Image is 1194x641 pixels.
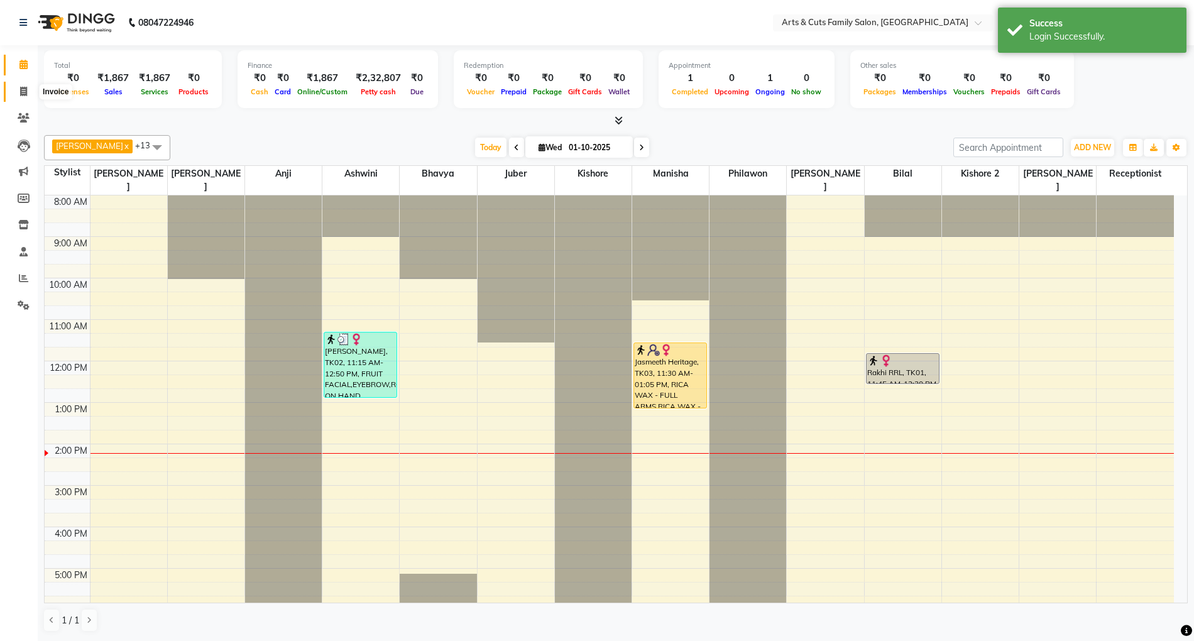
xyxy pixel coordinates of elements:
span: Products [175,87,212,96]
span: Gift Cards [565,87,605,96]
div: ₹0 [175,71,212,85]
div: ₹0 [54,71,92,85]
span: Card [271,87,294,96]
span: [PERSON_NAME] [168,166,244,195]
div: ₹0 [464,71,498,85]
div: 10:00 AM [47,278,90,292]
span: Juber [478,166,554,182]
span: Online/Custom [294,87,351,96]
span: Receptionist [1097,166,1174,182]
div: ₹0 [988,71,1024,85]
div: Rakhi RRL, TK01, 11:45 AM-12:30 PM, Wed - Women 299 Hair Cut [867,354,939,383]
div: ₹0 [899,71,950,85]
a: x [123,141,129,151]
span: Ongoing [752,87,788,96]
div: Success [1029,17,1177,30]
div: Other sales [860,60,1064,71]
div: Redemption [464,60,633,71]
div: ₹0 [950,71,988,85]
div: [PERSON_NAME], TK02, 11:15 AM-12:50 PM, FRUIT FACIAL,EYEBROW,ROLL ON HAND WAX,ROLL ON HALF LEGS,R... [324,332,397,397]
span: Wed [535,143,565,152]
b: 08047224946 [138,5,194,40]
span: [PERSON_NAME] [787,166,863,195]
div: 12:00 PM [47,361,90,375]
div: 1 [752,71,788,85]
span: +13 [135,140,160,150]
span: Today [475,138,507,157]
span: ADD NEW [1074,143,1111,152]
div: 0 [711,71,752,85]
div: ₹0 [248,71,271,85]
div: Total [54,60,212,71]
div: Appointment [669,60,824,71]
div: Stylist [45,166,90,179]
span: Kishore 2 [942,166,1019,182]
div: 9:00 AM [52,237,90,250]
div: ₹1,867 [92,71,134,85]
div: ₹0 [1024,71,1064,85]
div: ₹0 [271,71,294,85]
input: 2025-10-01 [565,138,628,157]
span: Sales [101,87,126,96]
div: 3:00 PM [52,486,90,499]
span: Memberships [899,87,950,96]
span: Voucher [464,87,498,96]
input: Search Appointment [953,138,1063,157]
div: 1:00 PM [52,403,90,416]
span: Philawon [709,166,786,182]
span: Due [407,87,427,96]
div: ₹1,867 [134,71,175,85]
div: ₹0 [860,71,899,85]
button: ADD NEW [1071,139,1114,156]
span: [PERSON_NAME] [90,166,167,195]
span: Kishore [555,166,632,182]
div: 5:00 PM [52,569,90,582]
div: ₹2,32,807 [351,71,406,85]
span: Prepaids [988,87,1024,96]
span: Prepaid [498,87,530,96]
div: ₹0 [605,71,633,85]
div: ₹0 [406,71,428,85]
div: 4:00 PM [52,527,90,540]
span: Manisha [632,166,709,182]
div: 2:00 PM [52,444,90,457]
span: Services [138,87,172,96]
div: Invoice [40,85,72,100]
span: 1 / 1 [62,614,79,627]
span: Wallet [605,87,633,96]
span: Package [530,87,565,96]
div: 1 [669,71,711,85]
div: 11:00 AM [47,320,90,333]
span: Anji [245,166,322,182]
div: Login Successfully. [1029,30,1177,43]
span: Bhavya [400,166,476,182]
span: Upcoming [711,87,752,96]
span: [PERSON_NAME] [56,141,123,151]
span: No show [788,87,824,96]
div: ₹0 [565,71,605,85]
img: logo [32,5,118,40]
div: ₹0 [530,71,565,85]
div: Finance [248,60,428,71]
span: Gift Cards [1024,87,1064,96]
span: Petty cash [358,87,399,96]
div: 8:00 AM [52,195,90,209]
div: Jasmeeth Heritage, TK03, 11:30 AM-01:05 PM, RICA WAX - FULL ARMS,RICA WAX - FULL LEGS,RICA WAX - ... [634,343,706,408]
div: 0 [788,71,824,85]
span: Vouchers [950,87,988,96]
span: Packages [860,87,899,96]
span: Completed [669,87,711,96]
span: Cash [248,87,271,96]
span: [PERSON_NAME] [1019,166,1096,195]
div: ₹0 [498,71,530,85]
div: ₹1,867 [294,71,351,85]
span: Bilal [865,166,941,182]
span: Ashwini [322,166,399,182]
